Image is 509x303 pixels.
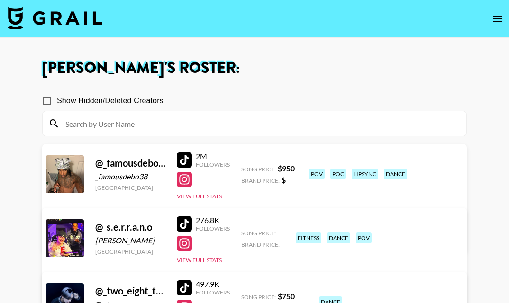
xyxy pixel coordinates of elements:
[282,175,286,184] strong: $
[309,169,325,179] div: pov
[352,169,378,179] div: lipsync
[57,95,164,107] span: Show Hidden/Deleted Creators
[196,225,230,232] div: Followers
[296,232,321,243] div: fitness
[327,232,350,243] div: dance
[95,285,165,297] div: @ _two_eight_three_
[196,161,230,168] div: Followers
[95,221,165,233] div: @ _s.e.r.r.a.n.o_
[241,294,276,301] span: Song Price:
[177,257,222,264] button: View Full Stats
[95,248,165,255] div: [GEOGRAPHIC_DATA]
[8,7,102,29] img: Grail Talent
[177,193,222,200] button: View Full Stats
[278,164,295,173] strong: $ 950
[95,184,165,191] div: [GEOGRAPHIC_DATA]
[241,230,276,237] span: Song Price:
[488,9,507,28] button: open drawer
[60,116,461,131] input: Search by User Name
[356,232,372,243] div: pov
[278,292,295,301] strong: $ 750
[42,61,467,76] h1: [PERSON_NAME] 's Roster:
[95,157,165,169] div: @ _famousdebo38
[241,177,280,184] span: Brand Price:
[241,166,276,173] span: Song Price:
[384,169,407,179] div: dance
[95,172,165,181] div: _famousdebo38
[196,215,230,225] div: 276.8K
[241,241,280,248] span: Brand Price:
[196,279,230,289] div: 497.9K
[95,236,165,245] div: [PERSON_NAME]
[196,289,230,296] div: Followers
[330,169,346,179] div: poc
[196,151,230,161] div: 2M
